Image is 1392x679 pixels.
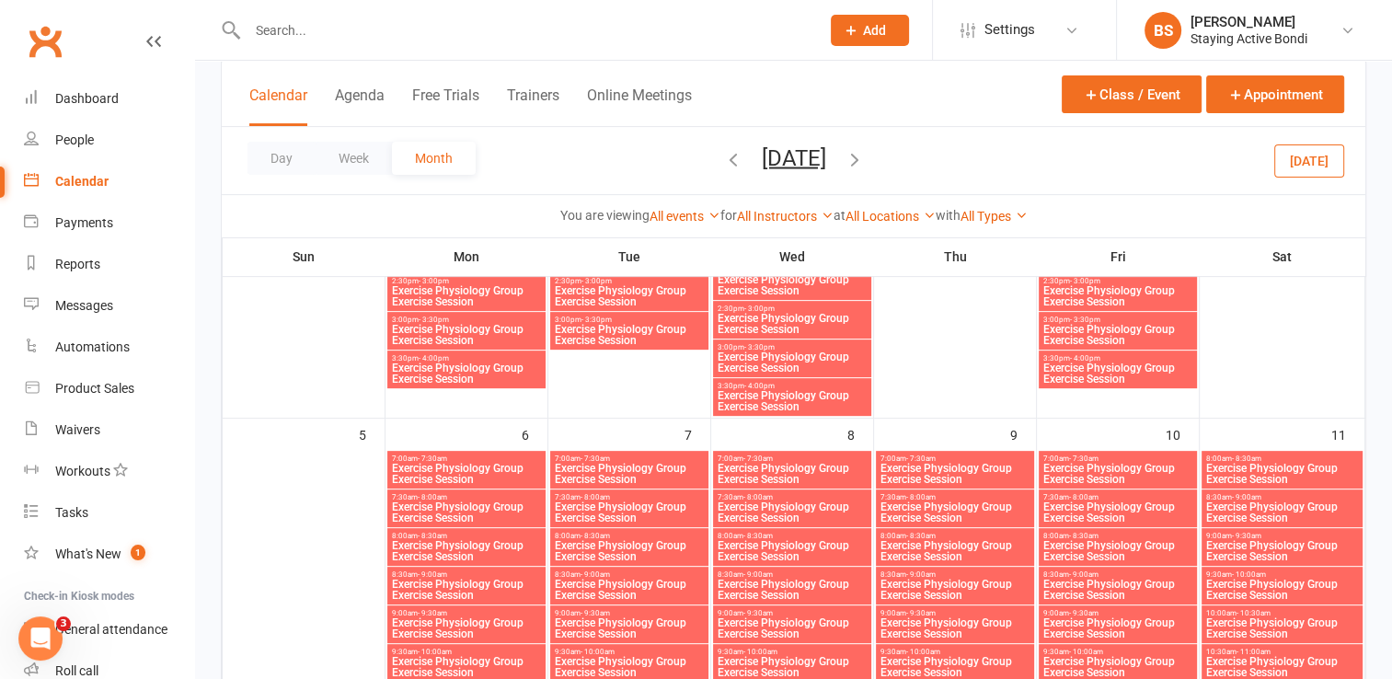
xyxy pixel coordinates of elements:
[1205,532,1360,540] span: 9:00am
[717,463,868,485] span: Exercise Physiology Group Exercise Session
[743,609,773,617] span: - 9:30am
[737,209,834,224] a: All Instructors
[1070,277,1100,285] span: - 3:00pm
[359,419,385,449] div: 5
[880,579,1030,601] span: Exercise Physiology Group Exercise Session
[18,616,63,661] iframe: Intercom live chat
[1232,493,1261,501] span: - 9:00am
[717,351,868,374] span: Exercise Physiology Group Exercise Session
[744,382,775,390] span: - 4:00pm
[1205,540,1360,562] span: Exercise Physiology Group Exercise Session
[717,617,868,639] span: Exercise Physiology Group Exercise Session
[1070,354,1100,363] span: - 4:00pm
[554,324,705,346] span: Exercise Physiology Group Exercise Session
[717,390,868,412] span: Exercise Physiology Group Exercise Session
[554,463,705,485] span: Exercise Physiology Group Exercise Session
[880,463,1030,485] span: Exercise Physiology Group Exercise Session
[1205,617,1360,639] span: Exercise Physiology Group Exercise Session
[906,493,936,501] span: - 8:00am
[24,285,194,327] a: Messages
[1042,316,1193,324] span: 3:00pm
[1042,501,1193,524] span: Exercise Physiology Group Exercise Session
[846,209,936,224] a: All Locations
[554,609,705,617] span: 9:00am
[24,409,194,451] a: Waivers
[717,648,868,656] span: 9:30am
[1042,324,1193,346] span: Exercise Physiology Group Exercise Session
[1042,277,1193,285] span: 2:30pm
[717,382,868,390] span: 3:30pm
[717,501,868,524] span: Exercise Physiology Group Exercise Session
[587,86,692,126] button: Online Meetings
[1042,363,1193,385] span: Exercise Physiology Group Exercise Session
[419,316,449,324] span: - 3:30pm
[1200,237,1365,276] th: Sat
[1070,316,1100,324] span: - 3:30pm
[560,208,650,223] strong: You are viewing
[554,501,705,524] span: Exercise Physiology Group Exercise Session
[1205,501,1360,524] span: Exercise Physiology Group Exercise Session
[391,455,542,463] span: 7:00am
[418,532,447,540] span: - 8:30am
[1232,532,1261,540] span: - 9:30am
[55,464,110,478] div: Workouts
[1069,648,1103,656] span: - 10:00am
[1042,354,1193,363] span: 3:30pm
[1237,648,1271,656] span: - 11:00am
[961,209,1028,224] a: All Types
[554,570,705,579] span: 8:30am
[419,277,449,285] span: - 3:00pm
[720,208,737,223] strong: for
[581,316,612,324] span: - 3:30pm
[717,274,868,296] span: Exercise Physiology Group Exercise Session
[581,609,610,617] span: - 9:30am
[419,354,449,363] span: - 4:00pm
[1205,570,1360,579] span: 9:30am
[1205,609,1360,617] span: 10:00am
[717,579,868,601] span: Exercise Physiology Group Exercise Session
[22,18,68,64] a: Clubworx
[548,237,711,276] th: Tue
[55,547,121,561] div: What's New
[684,419,710,449] div: 7
[412,86,479,126] button: Free Trials
[1232,570,1266,579] span: - 10:00am
[717,540,868,562] span: Exercise Physiology Group Exercise Session
[717,313,868,335] span: Exercise Physiology Group Exercise Session
[391,540,542,562] span: Exercise Physiology Group Exercise Session
[554,579,705,601] span: Exercise Physiology Group Exercise Session
[1205,493,1360,501] span: 8:30am
[24,78,194,120] a: Dashboard
[880,617,1030,639] span: Exercise Physiology Group Exercise Session
[24,534,194,575] a: What's New1
[1010,419,1036,449] div: 9
[391,609,542,617] span: 9:00am
[717,493,868,501] span: 7:30am
[24,161,194,202] a: Calendar
[717,343,868,351] span: 3:00pm
[1042,648,1193,656] span: 9:30am
[55,381,134,396] div: Product Sales
[391,656,542,678] span: Exercise Physiology Group Exercise Session
[242,17,807,43] input: Search...
[880,609,1030,617] span: 9:00am
[554,493,705,501] span: 7:30am
[880,532,1030,540] span: 8:00am
[391,579,542,601] span: Exercise Physiology Group Exercise Session
[1042,656,1193,678] span: Exercise Physiology Group Exercise Session
[24,202,194,244] a: Payments
[906,648,940,656] span: - 10:00am
[391,324,542,346] span: Exercise Physiology Group Exercise Session
[1042,463,1193,485] span: Exercise Physiology Group Exercise Session
[55,422,100,437] div: Waivers
[906,570,936,579] span: - 9:00am
[1145,12,1181,49] div: BS
[743,648,777,656] span: - 10:00am
[391,354,542,363] span: 3:30pm
[711,237,874,276] th: Wed
[880,570,1030,579] span: 8:30am
[717,532,868,540] span: 8:00am
[1042,540,1193,562] span: Exercise Physiology Group Exercise Session
[1042,532,1193,540] span: 8:00am
[743,455,773,463] span: - 7:30am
